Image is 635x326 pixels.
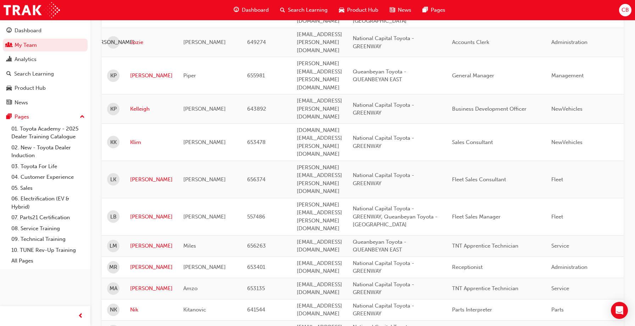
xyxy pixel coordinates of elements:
span: KP [110,105,117,113]
a: Product Hub [3,82,88,95]
a: 09. Technical Training [9,234,88,245]
span: news-icon [390,6,395,15]
span: Administration [551,264,587,270]
img: Trak [4,2,60,18]
span: guage-icon [234,6,239,15]
span: [EMAIL_ADDRESS][PERSON_NAME][DOMAIN_NAME] [297,31,342,54]
a: news-iconNews [384,3,417,17]
a: 01. Toyota Academy - 2025 Dealer Training Catalogue [9,123,88,142]
span: [PERSON_NAME] [183,264,226,270]
span: [PERSON_NAME][EMAIL_ADDRESS][PERSON_NAME][DOMAIN_NAME] [297,164,342,195]
a: guage-iconDashboard [228,3,274,17]
a: [PERSON_NAME] [130,176,173,184]
span: News [398,6,411,14]
span: [EMAIL_ADDRESS][DOMAIN_NAME] [297,303,342,317]
a: Dashboard [3,24,88,37]
span: NewVehicles [551,139,583,145]
button: Pages [3,110,88,123]
span: [PERSON_NAME] [183,139,226,145]
span: National Capital Toyota - GREENWAY [353,172,414,187]
div: Dashboard [15,27,41,35]
span: Administration [551,39,587,45]
span: National Capital Toyota - GREENWAY [353,102,414,116]
span: Piper [183,72,196,79]
div: Product Hub [15,84,46,92]
span: National Capital Toyota - GREENWAY [353,35,414,50]
a: pages-iconPages [417,3,451,17]
span: car-icon [6,85,12,92]
div: Pages [15,113,29,121]
span: 653135 [247,285,265,292]
div: Search Learning [14,70,54,78]
span: [PERSON_NAME][EMAIL_ADDRESS][PERSON_NAME][DOMAIN_NAME] [297,201,342,232]
a: Kelleigh [130,105,173,113]
span: Business Development Officer [452,106,527,112]
a: [PERSON_NAME] [130,263,173,271]
span: [PERSON_NAME] [183,106,226,112]
span: 641544 [247,306,265,313]
span: news-icon [6,100,12,106]
span: LM [110,242,117,250]
span: National Capital Toyota - GREENWAY, Queanbeyan Toyota - [GEOGRAPHIC_DATA] [353,205,438,228]
span: 643892 [247,106,266,112]
span: Parts [551,306,564,313]
span: Sales Consultant [452,139,493,145]
a: 07. Parts21 Certification [9,212,88,223]
span: [PERSON_NAME][EMAIL_ADDRESS][PERSON_NAME][DOMAIN_NAME] [297,60,342,91]
a: 10. TUNE Rev-Up Training [9,245,88,256]
a: Klim [130,138,173,147]
span: Fleet Sales Consultant [452,176,506,183]
span: Product Hub [347,6,378,14]
span: Parts Interpreter [452,306,492,313]
span: KP [110,72,117,80]
span: 557486 [247,214,265,220]
span: [EMAIL_ADDRESS][PERSON_NAME][DOMAIN_NAME] [297,98,342,120]
span: Queanbeyan Toyota - QUEANBEYAN EAST [353,68,406,83]
span: CB [622,6,629,14]
span: up-icon [80,112,85,122]
button: CB [619,4,631,16]
span: MA [110,284,117,293]
span: Amzo [183,285,197,292]
span: chart-icon [6,56,12,63]
div: Open Intercom Messenger [611,302,628,319]
span: [EMAIL_ADDRESS][DOMAIN_NAME] [297,239,342,253]
div: Analytics [15,55,37,63]
span: Pages [431,6,445,14]
a: 05. Sales [9,183,88,194]
span: 656263 [247,243,266,249]
span: [PERSON_NAME] [183,176,226,183]
span: [DOMAIN_NAME][EMAIL_ADDRESS][PERSON_NAME][DOMAIN_NAME] [297,127,342,158]
a: News [3,96,88,109]
a: Analytics [3,53,88,66]
a: Search Learning [3,67,88,81]
span: Queanbeyan Toyota - QUEANBEYAN EAST [353,239,406,253]
span: KK [110,138,117,147]
span: Accounts Clerk [452,39,489,45]
span: [EMAIL_ADDRESS][DOMAIN_NAME] [297,281,342,296]
span: search-icon [6,71,11,77]
span: [EMAIL_ADDRESS][DOMAIN_NAME] [297,260,342,275]
span: TNT Apprentice Technician [452,243,518,249]
span: pages-icon [423,6,428,15]
span: Management [551,72,584,79]
span: 656374 [247,176,266,183]
span: [PERSON_NAME] [183,214,226,220]
a: Jozie [130,38,173,46]
span: MR [109,263,117,271]
a: My Team [3,39,88,52]
span: Service [551,243,569,249]
span: National Capital Toyota - GREENWAY [353,135,414,149]
div: News [15,99,28,107]
span: LB [110,213,117,221]
a: [PERSON_NAME] [130,242,173,250]
span: National Capital Toyota - GREENWAY [353,303,414,317]
span: Fleet [551,214,563,220]
span: Kitanovic [183,306,206,313]
span: people-icon [6,42,12,49]
span: National Capital Toyota - GREENWAY [353,260,414,275]
a: car-iconProduct Hub [333,3,384,17]
span: Dashboard [242,6,269,14]
span: [PERSON_NAME] [183,39,226,45]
